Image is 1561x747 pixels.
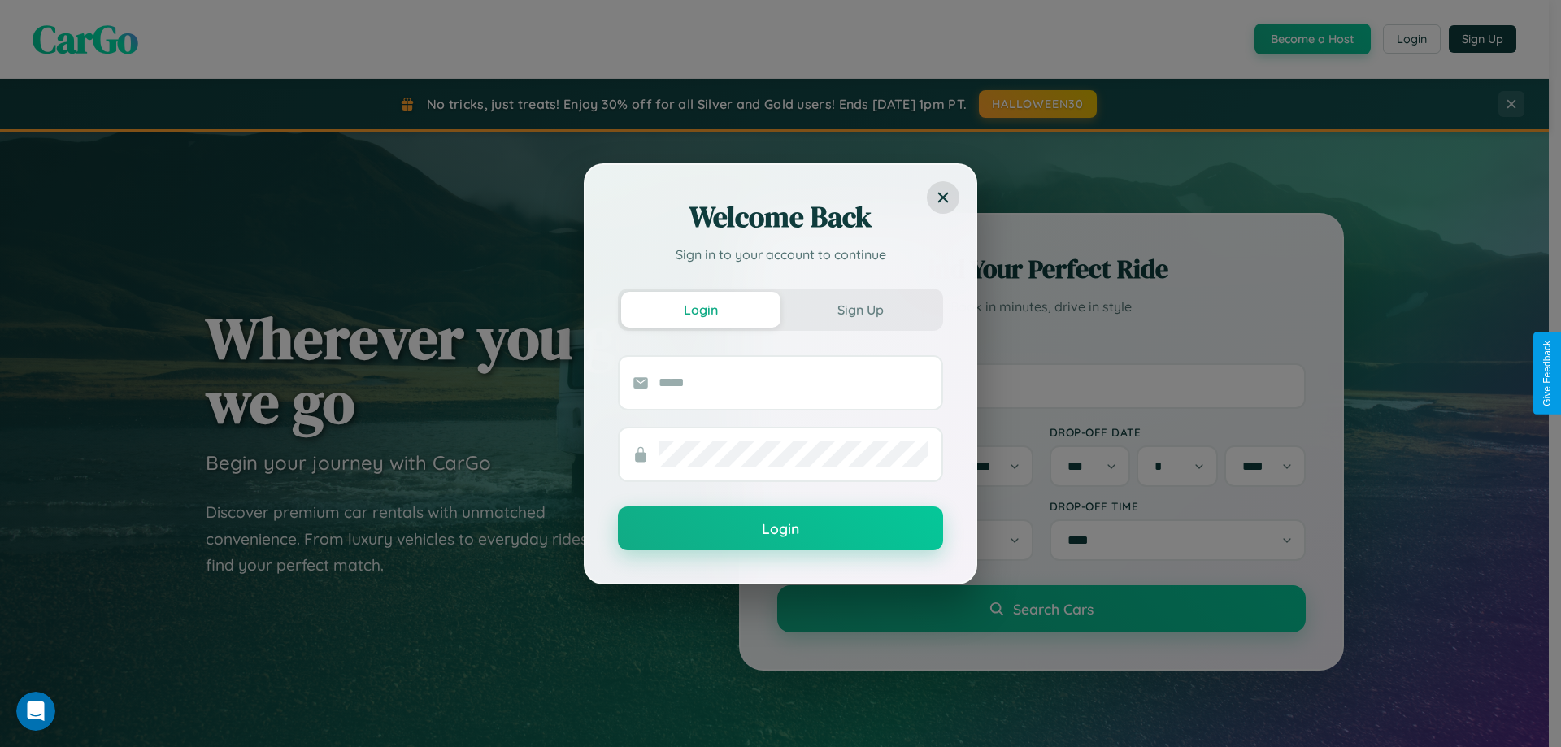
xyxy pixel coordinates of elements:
[621,292,780,328] button: Login
[1541,341,1553,406] div: Give Feedback
[16,692,55,731] iframe: Intercom live chat
[780,292,940,328] button: Sign Up
[618,506,943,550] button: Login
[618,198,943,237] h2: Welcome Back
[618,245,943,264] p: Sign in to your account to continue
